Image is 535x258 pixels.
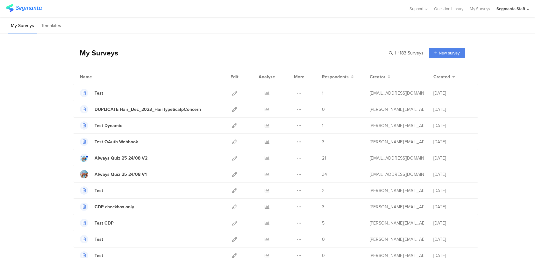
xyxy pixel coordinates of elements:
[370,74,385,80] span: Creator
[370,155,424,161] div: gillat@segmanta.com
[73,47,118,58] div: My Surveys
[95,204,134,210] div: CDP checkbox only
[95,171,147,178] div: Always Quiz 25 24/08 V1
[433,90,472,97] div: [DATE]
[433,204,472,210] div: [DATE]
[80,186,103,195] a: Test
[410,6,424,12] span: Support
[95,220,114,226] div: Test CDP
[322,139,325,145] span: 3
[370,204,424,210] div: riel@segmanta.com
[322,220,325,226] span: 5
[322,90,324,97] span: 1
[433,74,450,80] span: Created
[370,139,424,145] div: riel@segmanta.com
[433,74,455,80] button: Created
[433,155,472,161] div: [DATE]
[80,170,147,178] a: Always Quiz 25 24/08 V1
[394,50,397,56] span: |
[80,89,103,97] a: Test
[95,187,103,194] div: Test
[39,18,64,33] li: Templates
[292,69,306,85] div: More
[322,74,354,80] button: Respondents
[80,74,118,80] div: Name
[80,138,138,146] a: Test OAuth Webhook
[370,171,424,178] div: gillat@segmanta.com
[80,105,201,113] a: DUPLICATE Hair_Dec_2023_HairTypeScalpConcern
[322,236,325,243] span: 0
[228,69,241,85] div: Edit
[95,106,201,113] div: DUPLICATE Hair_Dec_2023_HairTypeScalpConcern
[322,171,327,178] span: 34
[370,74,390,80] button: Creator
[322,187,325,194] span: 2
[370,187,424,194] div: riel@segmanta.com
[95,155,147,161] div: Always Quiz 25 24/08 V2
[433,236,472,243] div: [DATE]
[433,106,472,113] div: [DATE]
[433,122,472,129] div: [DATE]
[496,6,525,12] div: Segmanta Staff
[95,139,138,145] div: Test OAuth Webhook
[80,154,147,162] a: Always Quiz 25 24/08 V2
[95,236,103,243] div: Test
[370,236,424,243] div: riel@segmanta.com
[95,90,103,97] div: Test
[322,106,325,113] span: 0
[433,139,472,145] div: [DATE]
[95,122,122,129] div: Test Dynamic
[80,235,103,243] a: Test
[80,219,114,227] a: Test CDP
[322,122,324,129] span: 1
[257,69,276,85] div: Analyze
[433,187,472,194] div: [DATE]
[370,106,424,113] div: riel@segmanta.com
[322,155,326,161] span: 21
[398,50,424,56] span: 1183 Surveys
[80,121,122,130] a: Test Dynamic
[439,50,460,56] span: New survey
[370,122,424,129] div: raymund@segmanta.com
[6,4,42,12] img: segmanta logo
[322,74,349,80] span: Respondents
[370,220,424,226] div: riel@segmanta.com
[433,220,472,226] div: [DATE]
[370,90,424,97] div: gillat@segmanta.com
[322,204,325,210] span: 3
[80,203,134,211] a: CDP checkbox only
[8,18,37,33] li: My Surveys
[433,171,472,178] div: [DATE]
